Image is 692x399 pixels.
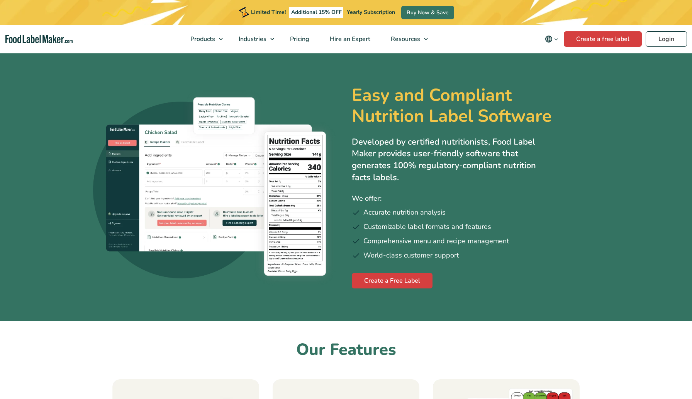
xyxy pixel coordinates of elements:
a: Products [180,25,227,53]
a: Buy Now & Save [401,6,454,19]
p: Developed by certified nutritionists, Food Label Maker provides user-friendly software that gener... [352,136,553,184]
a: Create a free label [564,31,642,47]
h2: Our Features [112,339,580,361]
span: Hire an Expert [327,35,371,43]
span: World-class customer support [363,250,459,261]
span: Industries [236,35,267,43]
span: Additional 15% OFF [289,7,344,18]
button: Change language [539,31,564,47]
a: Pricing [280,25,318,53]
span: Customizable label formats and features [363,222,491,232]
a: Industries [229,25,278,53]
a: Create a Free Label [352,273,432,288]
a: Hire an Expert [320,25,379,53]
h1: Easy and Compliant Nutrition Label Software [352,85,581,127]
span: Accurate nutrition analysis [363,207,446,218]
span: Yearly Subscription [347,9,395,16]
span: Resources [388,35,421,43]
span: Comprehensive menu and recipe management [363,236,509,246]
a: Login [646,31,687,47]
p: We offer: [352,193,599,204]
span: Pricing [288,35,310,43]
span: Limited Time! [251,9,286,16]
a: Resources [381,25,432,53]
span: Products [188,35,216,43]
a: Food Label Maker homepage [5,35,73,44]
